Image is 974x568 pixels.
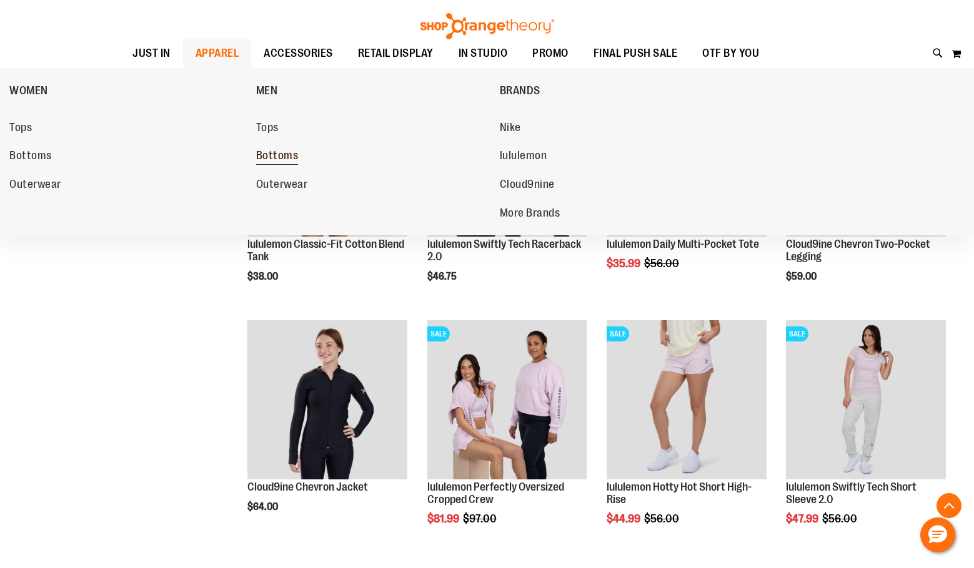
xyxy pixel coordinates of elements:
[427,320,587,480] img: lululemon Perfectly Oversized Cropped Crew
[427,238,581,263] a: lululemon Swiftly Tech Racerback 2.0
[644,257,681,270] span: $56.00
[500,149,547,165] span: lululemon
[581,39,690,68] a: FINAL PUSH SALE
[500,84,540,100] span: BRANDS
[256,121,279,137] span: Tops
[256,145,487,167] a: Bottoms
[607,257,642,270] span: $35.99
[247,271,280,282] span: $38.00
[132,39,171,67] span: JUST IN
[345,39,446,68] a: RETAIL DISPLAY
[600,314,773,557] div: product
[241,314,414,545] div: product
[256,74,494,107] a: MEN
[500,178,555,193] span: Cloud9nine
[256,117,487,139] a: Tops
[607,320,767,480] img: lululemon Hotty Hot Short High-Rise
[786,320,946,480] img: lululemon Swiftly Tech Short Sleeve 2.0
[427,320,587,482] a: lululemon Perfectly Oversized Cropped CrewSALE
[607,481,752,506] a: lululemon Hotty Hot Short High-Rise
[786,238,930,263] a: Cloud9ine Chevron Two-Pocket Legging
[256,84,278,100] span: MEN
[920,517,955,552] button: Hello, have a question? Let’s chat.
[247,320,407,480] img: Cloud9ine Chevron Jacket
[937,493,962,518] button: Back To Top
[822,512,859,525] span: $56.00
[607,512,642,525] span: $44.99
[9,74,250,107] a: WOMEN
[251,39,345,68] a: ACCESSORIES
[690,39,772,68] a: OTF BY YOU
[786,481,917,506] a: lululemon Swiftly Tech Short Sleeve 2.0
[500,207,560,222] span: More Brands
[264,39,333,67] span: ACCESSORIES
[532,39,569,67] span: PROMO
[358,39,434,67] span: RETAIL DISPLAY
[500,121,521,137] span: Nike
[427,512,461,525] span: $81.99
[594,39,678,67] span: FINAL PUSH SALE
[196,39,239,67] span: APPAREL
[786,512,820,525] span: $47.99
[256,149,299,165] span: Bottoms
[9,178,61,193] span: Outerwear
[607,320,767,482] a: lululemon Hotty Hot Short High-RiseSALE
[9,121,32,137] span: Tops
[427,481,564,506] a: lululemon Perfectly Oversized Cropped Crew
[9,84,48,100] span: WOMEN
[247,501,280,512] span: $64.00
[247,320,407,482] a: Cloud9ine Chevron Jacket
[183,39,252,67] a: APPAREL
[247,238,404,263] a: lululemon Classic-Fit Cotton Blend Tank
[427,271,459,282] span: $46.75
[427,326,450,341] span: SALE
[421,314,594,557] div: product
[463,512,499,525] span: $97.00
[786,326,808,341] span: SALE
[780,314,952,557] div: product
[786,271,818,282] span: $59.00
[120,39,183,68] a: JUST IN
[607,326,629,341] span: SALE
[419,13,556,39] img: Shop Orangetheory
[607,238,759,250] a: lululemon Daily Multi-Pocket Tote
[247,481,368,493] a: Cloud9ine Chevron Jacket
[500,74,740,107] a: BRANDS
[256,174,487,196] a: Outerwear
[256,178,308,193] span: Outerwear
[644,512,681,525] span: $56.00
[786,320,946,482] a: lululemon Swiftly Tech Short Sleeve 2.0SALE
[9,149,52,165] span: Bottoms
[459,39,508,67] span: IN STUDIO
[520,39,581,68] a: PROMO
[446,39,520,68] a: IN STUDIO
[702,39,759,67] span: OTF BY YOU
